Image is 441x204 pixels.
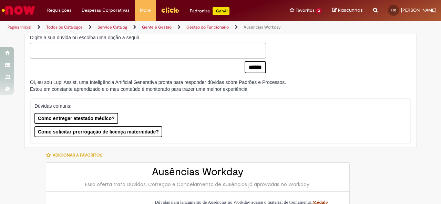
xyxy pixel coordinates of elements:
button: Como entregar atestado médico? [34,113,118,124]
a: Gente e Gestão [142,24,172,30]
div: Padroniza [190,7,229,15]
span: Favoritos [296,7,315,14]
button: Como solicitar prorrogação de licença maternidade? [34,126,162,137]
span: 2 [316,8,322,14]
h2: Ausências Workday [53,166,342,178]
span: HR [391,8,396,12]
span: Requisições [47,7,71,14]
span: [PERSON_NAME] [401,7,436,13]
a: Ausências Workday [244,24,281,30]
span: Adicionar a Favoritos [53,152,102,158]
a: Todos os Catálogos [46,24,83,30]
a: Página inicial [8,24,31,30]
div: Oi, eu sou Lupi Assist, uma Inteligência Artificial Generativa pronta para responder dúvidas sobr... [30,79,286,93]
span: Rascunhos [338,7,363,13]
img: ServiceNow [1,3,36,17]
a: Gestão do Funcionário [186,24,229,30]
div: Essa oferta trata Dúvidas, Correção e Cancelamento de Ausências já aprovadas no Workday. [53,181,342,188]
button: Adicionar a Favoritos [46,148,106,162]
a: Rascunhos [332,7,363,14]
ul: Trilhas de página [5,21,289,34]
p: Dúvidas comuns: [34,103,401,109]
img: click_logo_yellow_360x200.png [161,5,180,15]
span: More [140,7,151,14]
label: Digite a sua dúvida ou escolha uma opção a seguir [30,34,266,41]
span: Despesas Corporativas [82,7,130,14]
a: Service Catalog [98,24,127,30]
p: +GenAi [213,7,229,15]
